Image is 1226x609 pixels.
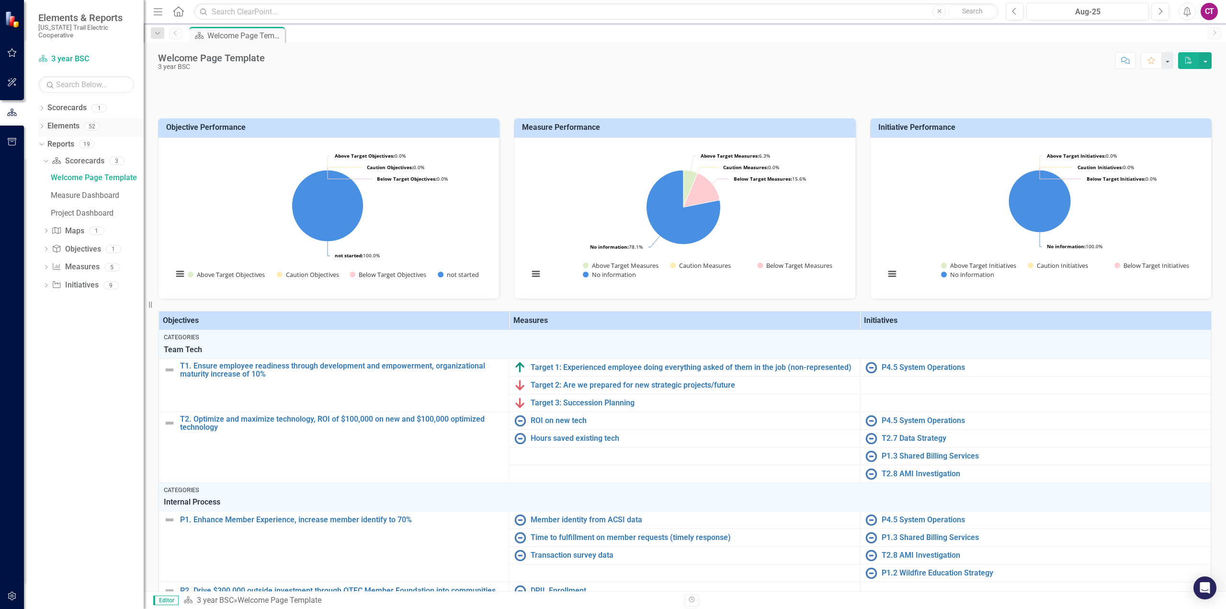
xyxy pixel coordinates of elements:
td: Double-Click to Edit Right Click for Context Menu [860,358,1211,376]
button: Show Caution Initiatives [1028,261,1088,270]
small: [US_STATE] Trail Electric Cooperative [38,23,134,39]
button: View chart menu, Chart [529,267,543,281]
a: Hours saved existing tech [531,434,855,443]
a: Target 1: Experienced employee doing everything asked of them in the job (non-represented) [531,363,855,372]
td: Double-Click to Edit Right Click for Context Menu [860,546,1211,564]
img: No Information [514,532,526,543]
a: Initiatives [52,280,98,291]
img: No Information [865,450,877,462]
img: No Information [865,550,877,561]
img: Below Plan [514,379,526,391]
tspan: Below Target Objectives: [377,175,437,182]
path: No information, 25. [647,170,721,244]
a: P1.2 Wildfire Education Strategy [882,569,1206,577]
a: P4.5 System Operations [882,416,1206,425]
text: 100.0% [335,252,380,259]
text: 0.0% [1047,152,1117,159]
text: 0.0% [377,175,448,182]
td: Double-Click to Edit Right Click for Context Menu [510,546,860,564]
a: Target 2: Are we prepared for new strategic projects/future [531,381,855,390]
text: 15.6% [734,175,806,182]
a: P1.3 Shared Billing Services [882,533,1206,542]
img: No Information [514,585,526,597]
div: Categories [164,333,1206,342]
h3: Objective Performance [166,123,495,132]
a: T2.7 Data Strategy [882,434,1206,443]
img: Not Defined [164,514,175,526]
svg: Interactive chart [880,145,1199,289]
input: Search Below... [38,76,134,93]
tspan: Above Target Initiatives: [1047,152,1106,159]
button: Show Above Target Initiatives [941,261,1017,270]
button: Show Below Target Measures [757,261,833,270]
a: Welcome Page Template [48,170,144,185]
td: Double-Click to Edit Right Click for Context Menu [159,358,510,412]
div: Chart. Highcharts interactive chart. [168,145,489,289]
a: Measures [52,262,99,273]
svg: Interactive chart [524,145,843,289]
div: 1 [89,227,104,235]
div: Welcome Page Template [51,173,144,182]
text: 78.1% [590,243,643,250]
button: Aug-25 [1026,3,1149,20]
a: Transaction survey data [531,551,855,560]
div: 1 [91,104,107,112]
img: Not Defined [164,585,175,597]
td: Double-Click to Edit Right Click for Context Menu [510,511,860,529]
tspan: Below Target Initiatives: [1087,175,1146,182]
path: not started, 11. [292,170,363,241]
a: Elements [47,121,79,132]
a: ROI on new tech [531,416,855,425]
td: Double-Click to Edit Right Click for Context Menu [860,429,1211,447]
button: Show No information [583,270,636,279]
path: No information, 9. [1009,170,1071,232]
button: Show not started [438,270,478,279]
button: Show Above Target Measures [583,261,659,270]
div: » [183,595,678,606]
td: Double-Click to Edit Right Click for Context Menu [860,447,1211,465]
path: Caution Measures, 0. [683,172,698,207]
a: T2. Optimize and maximize technology, ROI of $100,000 on new and $100,000 optimized technology [180,415,504,432]
h3: Initiative Performance [878,123,1207,132]
div: Measure Dashboard [51,191,144,200]
a: P1.3 Shared Billing Services [882,452,1206,460]
img: No Information [865,415,877,426]
img: No Information [514,433,526,444]
a: 3 year BSC [197,596,234,605]
button: View chart menu, Chart [173,267,187,281]
tspan: Above Target Objectives: [335,152,395,159]
a: T2.8 AMI Investigation [882,470,1206,478]
a: P4.5 System Operations [882,516,1206,524]
td: Double-Click to Edit [159,483,1211,511]
td: Double-Click to Edit Right Click for Context Menu [860,511,1211,529]
a: Time to fulfillment on member requests (timely response) [531,533,855,542]
tspan: Caution Objectives: [367,164,413,171]
path: Above Target Measures, 2. [683,170,697,207]
tspan: Above Target Measures: [701,152,759,159]
button: Show Caution Measures [670,261,731,270]
tspan: not started: [335,252,363,259]
img: No Information [865,567,877,579]
button: Show No information [941,270,994,279]
img: No Information [865,532,877,543]
text: 0.0% [367,164,424,171]
td: Double-Click to Edit Right Click for Context Menu [510,429,860,447]
img: Not Defined [164,364,175,376]
a: P4.5 System Operations [882,363,1206,372]
img: Not Defined [164,417,175,429]
tspan: No information: [590,243,629,250]
button: View chart menu, Chart [885,267,899,281]
div: Open Intercom Messenger [1193,576,1216,599]
td: Double-Click to Edit Right Click for Context Menu [860,529,1211,546]
a: Objectives [52,244,101,255]
img: No Information [514,415,526,426]
h3: Measure Performance [522,123,851,132]
img: No Information [514,514,526,526]
div: Chart. Highcharts interactive chart. [880,145,1202,289]
div: 3 year BSC [158,63,265,70]
td: Double-Click to Edit [159,330,1211,358]
td: Double-Click to Edit Right Click for Context Menu [510,358,860,376]
span: Internal Process [164,497,1206,508]
img: No Information [865,362,877,373]
svg: Interactive chart [168,145,487,289]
